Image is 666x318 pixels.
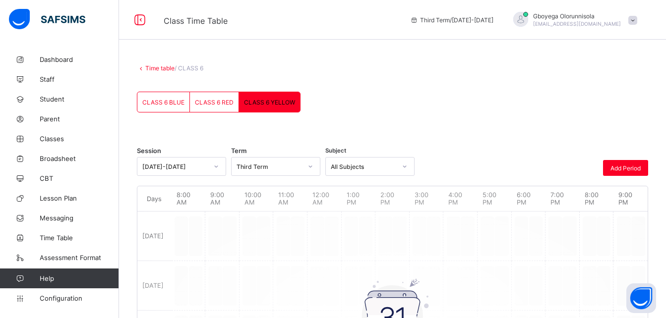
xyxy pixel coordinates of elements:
span: Broadsheet [40,155,119,162]
span: Lesson Plan [40,194,119,202]
div: GboyegaOlorunnisola [503,12,642,28]
a: Time table [145,64,175,72]
div: 6:00 PM [512,186,546,211]
div: 8:00 PM [580,186,614,211]
div: 9:00 AM [205,186,240,211]
span: Messaging [40,214,119,222]
span: Classes [40,135,119,143]
span: Dashboard [40,55,119,63]
span: Class Time Table [164,16,228,26]
button: Open asap [626,283,656,313]
span: Assessment Format [40,254,119,262]
div: 8:00 AM [172,186,206,211]
div: 7:00 PM [545,186,580,211]
span: Add Period [610,164,641,172]
span: CBT [40,174,119,182]
div: 2:00 PM [375,186,410,211]
span: Staff [40,75,119,83]
span: Student [40,95,119,103]
div: [DATE]-[DATE] [142,163,208,170]
span: Time Table [40,234,119,242]
span: [EMAIL_ADDRESS][DOMAIN_NAME] [533,21,621,27]
span: CLASS 6 BLUE [142,99,184,106]
div: Third Term [237,163,302,170]
span: CLASS 6 RED [195,99,234,106]
span: / CLASS 6 [175,64,203,72]
div: 1:00 PM [342,186,376,211]
div: 12:00 AM [307,186,342,211]
div: Days [137,186,172,211]
div: 4:00 PM [443,186,478,211]
div: All Subjects [331,163,396,170]
div: 11:00 AM [273,186,307,211]
span: Configuration [40,294,119,302]
span: session/term information [410,16,493,24]
div: 10:00 AM [240,186,274,211]
div: 5:00 PM [478,186,512,211]
span: Help [40,274,119,282]
img: safsims [9,9,85,30]
span: Parent [40,115,119,123]
span: Gboyega Olorunnisola [533,12,621,20]
span: Term [231,147,246,155]
div: 3:00 PM [410,186,444,211]
div: 9:00 PM [613,186,648,211]
span: Subject [325,147,346,154]
span: Session [137,147,161,155]
span: CLASS 6 YELLOW [244,99,295,106]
